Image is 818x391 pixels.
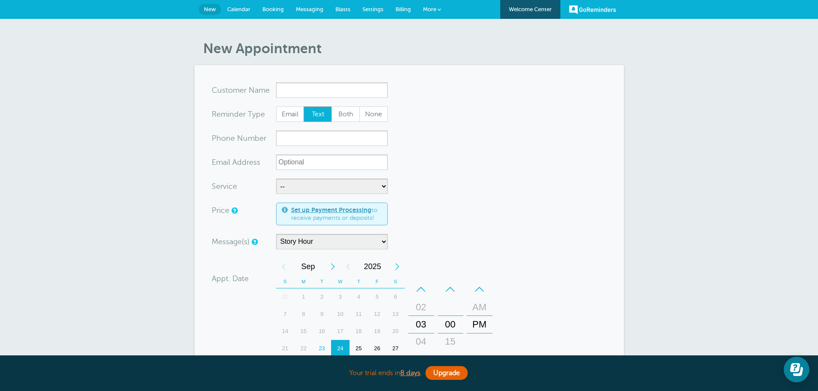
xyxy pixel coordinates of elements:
[212,182,237,190] label: Service
[276,106,304,122] label: Email
[331,288,350,306] div: Wednesday, September 3
[276,306,295,323] div: Sunday, September 7
[212,275,249,282] label: Appt. Date
[411,333,432,350] div: 04
[227,6,250,12] span: Calendar
[386,275,405,288] th: S
[359,106,388,122] label: None
[276,155,388,170] input: Optional
[313,340,331,357] div: Today, Tuesday, September 23
[212,110,265,118] label: Reminder Type
[313,323,331,340] div: 16
[304,106,332,122] label: Text
[294,275,313,288] th: M
[252,239,257,245] a: Simple templates and custom messages will use the reminder schedule set under Settings > Reminder...
[331,323,350,340] div: 17
[440,350,461,367] div: 30
[386,306,405,323] div: Saturday, September 13
[368,323,386,340] div: 19
[294,306,313,323] div: Monday, September 8
[386,323,405,340] div: 20
[212,238,249,246] label: Message(s)
[438,281,463,368] div: Minutes
[294,323,313,340] div: Monday, September 15
[294,288,313,306] div: Monday, September 1
[331,306,350,323] div: 10
[400,369,420,377] a: 8 days
[212,86,225,94] span: Cus
[276,323,295,340] div: 14
[313,340,331,357] div: 23
[368,340,386,357] div: Friday, September 26
[356,258,389,275] span: 2025
[368,306,386,323] div: Friday, September 12
[212,134,226,142] span: Pho
[331,106,360,122] label: Both
[368,306,386,323] div: 12
[262,6,284,12] span: Booking
[291,206,382,221] span: to receive payments or deposits!
[350,323,368,340] div: Thursday, September 18
[331,288,350,306] div: 3
[368,275,386,288] th: F
[469,316,490,333] div: PM
[350,275,368,288] th: T
[204,6,216,12] span: New
[276,288,295,306] div: 31
[389,258,405,275] div: Next Year
[408,281,434,368] div: Hours
[294,288,313,306] div: 1
[276,288,295,306] div: Sunday, August 31
[784,357,809,382] iframe: Resource center
[350,340,368,357] div: Thursday, September 25
[331,275,350,288] th: W
[276,323,295,340] div: Sunday, September 14
[368,340,386,357] div: 26
[199,4,221,15] a: New
[203,40,624,57] h1: New Appointment
[368,288,386,306] div: Friday, September 5
[313,306,331,323] div: 9
[313,288,331,306] div: Tuesday, September 2
[386,288,405,306] div: 6
[212,206,229,214] label: Price
[296,6,323,12] span: Messaging
[426,366,468,380] a: Upgrade
[276,275,295,288] th: S
[386,340,405,357] div: 27
[440,316,461,333] div: 00
[350,306,368,323] div: Thursday, September 11
[386,306,405,323] div: 13
[341,258,356,275] div: Previous Year
[277,107,304,121] span: Email
[411,316,432,333] div: 03
[225,86,255,94] span: tomer N
[350,323,368,340] div: 18
[331,340,350,357] div: 24
[231,208,237,213] a: An optional price for the appointment. If you set a price, you can include a payment link in your...
[276,258,292,275] div: Previous Month
[276,340,295,357] div: Sunday, September 21
[368,323,386,340] div: Friday, September 19
[313,275,331,288] th: T
[294,340,313,357] div: 22
[386,340,405,357] div: Saturday, September 27
[227,158,246,166] span: il Add
[386,288,405,306] div: Saturday, September 6
[440,333,461,350] div: 15
[212,130,276,146] div: mber
[313,288,331,306] div: 2
[294,306,313,323] div: 8
[294,323,313,340] div: 15
[291,206,371,213] a: Set up Payment Processing
[212,82,276,98] div: ame
[368,288,386,306] div: 5
[331,340,350,357] div: Wednesday, September 24
[411,299,432,316] div: 02
[331,323,350,340] div: Wednesday, September 17
[335,6,350,12] span: Blasts
[276,340,295,357] div: 21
